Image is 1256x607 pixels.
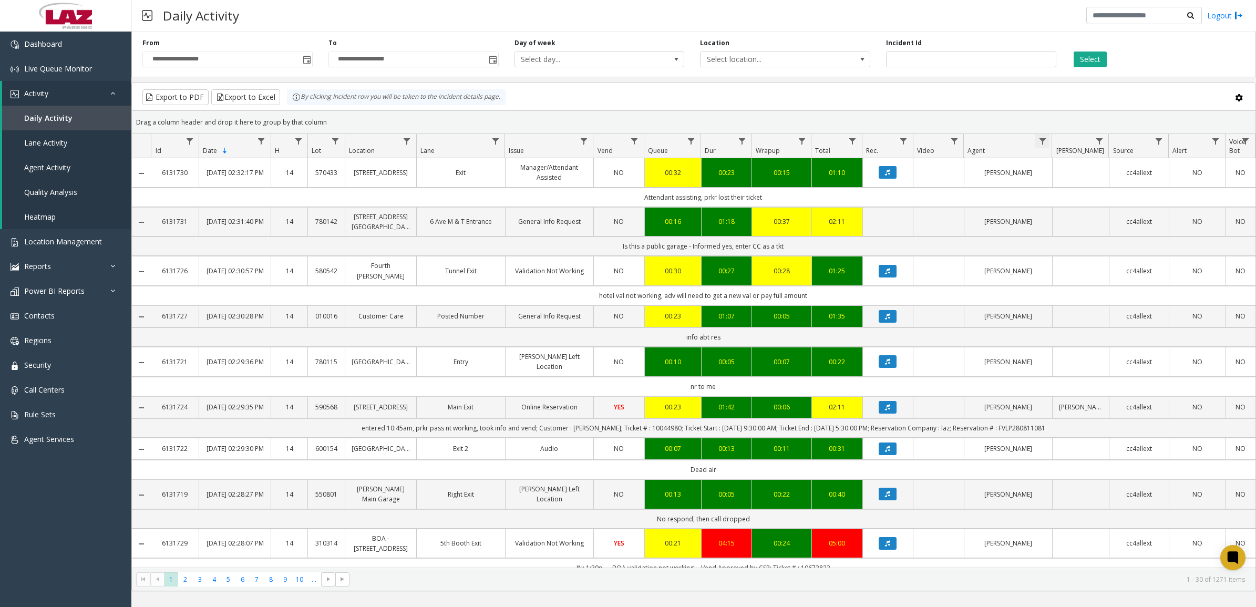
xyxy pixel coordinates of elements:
span: Dashboard [24,39,62,49]
span: Page 3 [193,572,207,587]
a: Collapse Details [132,313,151,321]
a: 00:32 [651,168,695,178]
a: 00:23 [651,402,695,412]
a: Customer Care [352,311,410,321]
td: IN: 1:30p --- BOA validation not working -- Vend Approved by CSR; Ticket # : 10673823 [151,558,1255,578]
a: 310314 [314,538,338,548]
a: 6131722 [157,444,192,454]
div: 00:30 [651,266,695,276]
a: Lot Filter Menu [328,134,342,148]
a: 00:23 [708,168,746,178]
div: 02:11 [818,402,856,412]
a: 6131726 [157,266,192,276]
div: 00:05 [708,357,746,367]
a: 6131721 [157,357,192,367]
a: NO [1176,444,1219,454]
span: NO [614,168,624,177]
a: [DATE] 02:28:07 PM [205,538,264,548]
a: 14 [277,357,302,367]
a: Validation Not Working [512,266,587,276]
span: YES [614,403,624,411]
span: NO [614,490,624,499]
a: 00:07 [651,444,695,454]
span: Go to the last page [335,572,349,587]
a: 00:15 [758,168,805,178]
img: 'icon' [11,40,19,49]
a: 6131724 [157,402,192,412]
a: [PERSON_NAME] [1059,402,1103,412]
a: 14 [277,311,302,321]
button: Export to Excel [211,89,280,105]
a: 00:13 [651,489,695,499]
div: 00:22 [758,489,805,499]
a: Location Filter Menu [400,134,414,148]
label: Incident Id [886,38,922,48]
a: NO [1176,538,1219,548]
a: 00:37 [758,217,805,227]
a: NO [600,217,638,227]
span: Power BI Reports [24,286,85,296]
div: 00:28 [758,266,805,276]
span: NO [614,217,624,226]
img: 'icon' [11,238,19,246]
span: Agent Activity [24,162,70,172]
a: NO [600,489,638,499]
a: 04:15 [708,538,746,548]
a: [GEOGRAPHIC_DATA] [352,357,410,367]
div: 02:11 [818,217,856,227]
a: 6131719 [157,489,192,499]
a: 590568 [314,402,338,412]
a: 00:31 [818,444,856,454]
a: NO [1176,489,1219,499]
a: BOA - [STREET_ADDRESS] [352,533,410,553]
img: 'icon' [11,362,19,370]
a: NO [600,168,638,178]
a: NO [1232,168,1249,178]
a: [PERSON_NAME] Left Location [512,484,587,504]
a: NO [1232,489,1249,499]
a: Collapse Details [132,358,151,367]
a: 010016 [314,311,338,321]
a: NO [1232,402,1249,412]
div: By clicking Incident row you will be taken to the incident details page. [287,89,506,105]
div: 00:40 [818,489,856,499]
label: Location [700,38,729,48]
img: 'icon' [11,436,19,444]
a: Entry [423,357,498,367]
a: Collapse Details [132,445,151,454]
img: 'icon' [11,287,19,296]
span: NO [614,266,624,275]
a: 570433 [314,168,338,178]
a: [PERSON_NAME] [971,217,1046,227]
div: 00:27 [708,266,746,276]
a: 00:05 [708,489,746,499]
span: Select day... [515,52,650,67]
a: [PERSON_NAME] [971,357,1046,367]
a: NO [1176,266,1219,276]
a: 00:24 [758,538,805,548]
a: 6131727 [157,311,192,321]
a: Issue Filter Menu [576,134,591,148]
a: Activity [2,81,131,106]
span: H [275,146,280,155]
a: 01:35 [818,311,856,321]
span: Rule Sets [24,409,56,419]
a: [PERSON_NAME] Main Garage [352,484,410,504]
div: 00:21 [651,538,695,548]
div: 00:16 [651,217,695,227]
a: 00:13 [708,444,746,454]
div: 00:05 [758,311,805,321]
div: 00:23 [651,311,695,321]
a: 00:11 [758,444,805,454]
h3: Daily Activity [158,3,244,28]
a: 5th Booth Exit [423,538,498,548]
span: Toggle popup [301,52,312,67]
